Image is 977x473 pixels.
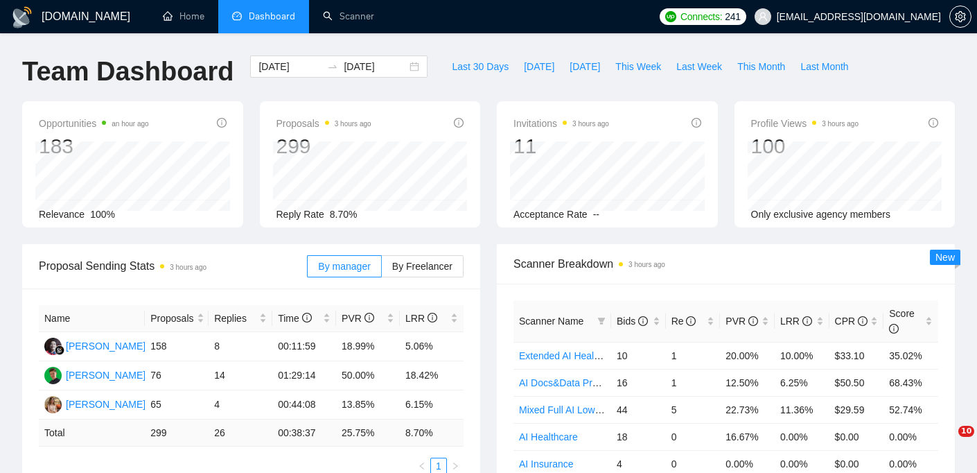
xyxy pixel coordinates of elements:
[562,55,608,78] button: [DATE]
[405,313,437,324] span: LRR
[22,55,234,88] h1: Team Dashboard
[835,316,868,327] span: CPR
[737,59,785,74] span: This Month
[66,397,146,412] div: [PERSON_NAME]
[39,420,145,447] td: Total
[272,361,336,390] td: 01:29:14
[638,316,648,326] span: info-circle
[112,120,148,128] time: an hour ago
[209,332,272,361] td: 8
[452,59,509,74] span: Last 30 Days
[145,361,209,390] td: 76
[829,396,884,423] td: $29.59
[163,10,204,22] a: homeHome
[692,118,701,128] span: info-circle
[400,420,464,447] td: 8.70 %
[608,55,669,78] button: This Week
[272,420,336,447] td: 00:38:37
[150,311,193,326] span: Proposals
[516,55,562,78] button: [DATE]
[145,390,209,420] td: 65
[209,361,272,390] td: 14
[209,305,272,332] th: Replies
[889,324,899,334] span: info-circle
[829,342,884,369] td: $33.10
[217,118,227,128] span: info-circle
[335,120,371,128] time: 3 hours ago
[454,118,464,128] span: info-circle
[829,369,884,396] td: $50.50
[666,423,721,450] td: 0
[278,313,311,324] span: Time
[822,120,859,128] time: 3 hours ago
[720,342,775,369] td: 20.00%
[935,252,955,263] span: New
[775,396,829,423] td: 11.36%
[318,261,370,272] span: By manager
[400,390,464,420] td: 6.15%
[39,305,145,332] th: Name
[39,115,149,132] span: Opportunities
[720,369,775,396] td: 12.50%
[145,420,209,447] td: 299
[666,396,721,423] td: 5
[751,133,859,160] div: 100
[524,59,554,74] span: [DATE]
[519,350,621,361] a: Extended AI Healthcare
[751,209,891,220] span: Only exclusive agency members
[418,462,426,470] span: left
[272,332,336,361] td: 00:11:59
[451,462,459,470] span: right
[272,390,336,420] td: 00:44:08
[676,59,722,74] span: Last Week
[55,345,64,355] img: gigradar-bm.png
[665,11,676,22] img: upwork-logo.png
[730,55,793,78] button: This Month
[950,11,971,22] span: setting
[323,10,374,22] a: searchScanner
[720,423,775,450] td: 16.67%
[611,342,666,369] td: 10
[336,390,400,420] td: 13.85%
[829,423,884,450] td: $0.00
[258,59,322,74] input: Start date
[44,398,146,409] a: AV[PERSON_NAME]
[928,118,938,128] span: info-circle
[628,261,665,268] time: 3 hours ago
[883,369,938,396] td: 68.43%
[44,396,62,413] img: AV
[780,316,812,327] span: LRR
[327,61,338,72] span: swap-right
[519,431,578,442] a: AI Healthcare
[519,458,574,470] a: AI Insurance
[209,420,272,447] td: 26
[428,313,437,322] span: info-circle
[883,396,938,423] td: 52.74%
[611,396,666,423] td: 44
[145,305,209,332] th: Proposals
[958,426,974,437] span: 10
[336,420,400,447] td: 25.75 %
[519,377,631,388] a: AI Docs&Data Processing
[686,316,696,326] span: info-circle
[342,313,374,324] span: PVR
[39,133,149,160] div: 183
[276,115,371,132] span: Proposals
[615,59,661,74] span: This Week
[775,423,829,450] td: 0.00%
[889,308,915,334] span: Score
[611,369,666,396] td: 16
[364,313,374,322] span: info-circle
[214,311,256,326] span: Replies
[597,317,606,325] span: filter
[680,9,722,24] span: Connects:
[44,369,146,380] a: MB[PERSON_NAME]
[276,209,324,220] span: Reply Rate
[800,59,848,74] span: Last Month
[666,342,721,369] td: 1
[858,316,868,326] span: info-circle
[611,423,666,450] td: 18
[44,367,62,384] img: MB
[793,55,856,78] button: Last Month
[775,342,829,369] td: 10.00%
